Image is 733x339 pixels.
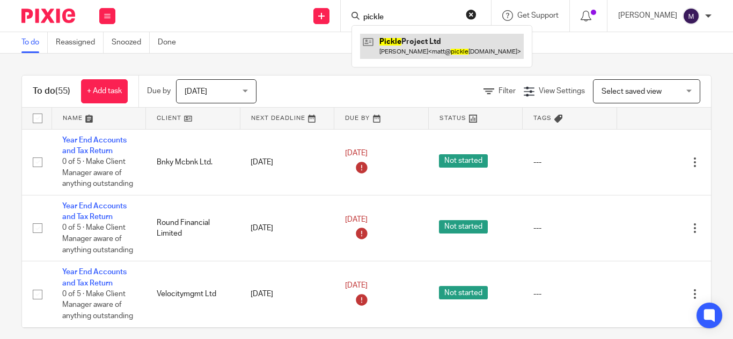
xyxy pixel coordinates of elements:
span: Get Support [517,12,559,19]
img: Pixie [21,9,75,23]
span: Tags [533,115,552,121]
a: + Add task [81,79,128,103]
span: (55) [55,87,70,95]
span: 0 of 5 · Make Client Manager aware of anything outstanding [62,224,133,254]
td: [DATE] [240,195,334,261]
a: Year End Accounts and Tax Return [62,268,127,287]
td: [DATE] [240,129,334,195]
button: Clear [466,9,477,20]
a: Done [158,32,184,53]
div: --- [533,157,606,168]
a: Year End Accounts and Tax Return [62,137,127,155]
input: Search [362,13,459,22]
td: Velocitymgmt Ltd [146,261,240,327]
p: Due by [147,86,171,96]
span: Not started [439,154,488,168]
td: [DATE] [240,261,334,327]
span: [DATE] [345,282,368,289]
div: --- [533,289,606,299]
a: To do [21,32,48,53]
td: Bnky Mcbnk Ltd. [146,129,240,195]
td: Round Financial Limited [146,195,240,261]
span: View Settings [539,87,585,95]
span: Select saved view [602,88,662,95]
h1: To do [33,86,70,97]
span: [DATE] [185,88,207,95]
div: --- [533,223,606,233]
p: [PERSON_NAME] [618,10,677,21]
a: Snoozed [112,32,150,53]
span: Filter [499,87,516,95]
span: Not started [439,220,488,233]
span: Not started [439,286,488,299]
img: svg%3E [683,7,700,25]
span: 0 of 5 · Make Client Manager aware of anything outstanding [62,290,133,320]
a: Reassigned [56,32,104,53]
span: 0 of 5 · Make Client Manager aware of anything outstanding [62,158,133,187]
span: [DATE] [345,216,368,223]
span: [DATE] [345,150,368,157]
a: Year End Accounts and Tax Return [62,202,127,221]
